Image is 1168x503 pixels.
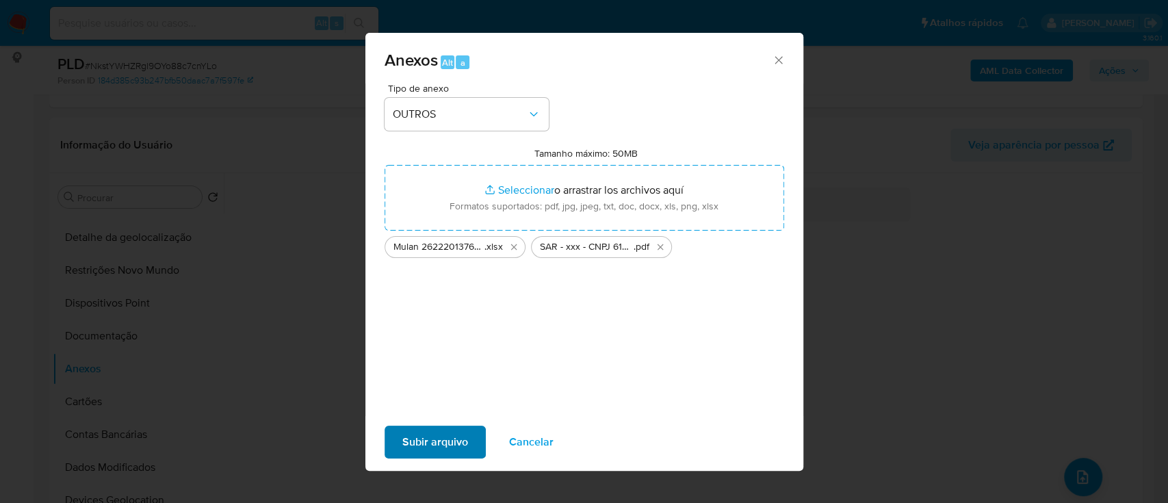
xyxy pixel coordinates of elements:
[509,427,554,457] span: Cancelar
[460,56,465,69] span: a
[652,239,669,255] button: Eliminar SAR - xxx - CNPJ 61642723000189 - ESTILO SINGULAR MODA ATACADO E VAREJO LTDA.pdf
[634,240,649,254] span: .pdf
[540,240,634,254] span: SAR - xxx - CNPJ 61642723000189 - ESTILO SINGULAR MODA ATACADO E VAREJO LTDA
[393,240,484,254] span: Mulan 2622201376_2025_09_23_15_58_21
[484,240,503,254] span: .xlsx
[534,147,638,159] label: Tamanho máximo: 50MB
[385,231,784,258] ul: Archivos seleccionados
[772,53,784,66] button: Cerrar
[506,239,522,255] button: Eliminar Mulan 2622201376_2025_09_23_15_58_21.xlsx
[388,83,552,93] span: Tipo de anexo
[402,427,468,457] span: Subir arquivo
[491,426,571,459] button: Cancelar
[385,48,438,72] span: Anexos
[442,56,453,69] span: Alt
[385,426,486,459] button: Subir arquivo
[385,98,549,131] button: OUTROS
[393,107,527,121] span: OUTROS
